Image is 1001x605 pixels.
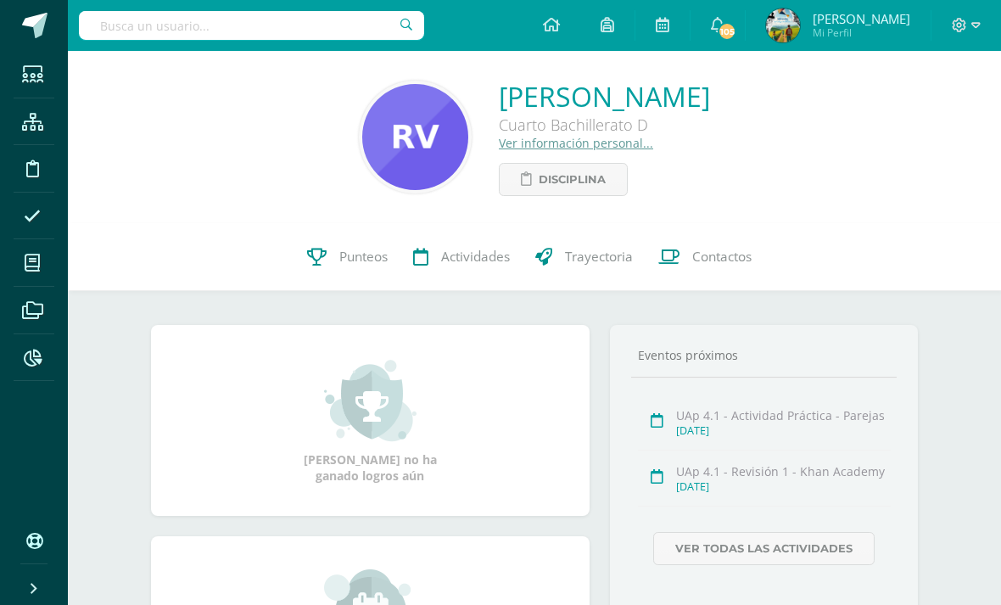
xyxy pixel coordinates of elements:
[653,532,875,565] a: Ver todas las actividades
[813,10,910,27] span: [PERSON_NAME]
[813,25,910,40] span: Mi Perfil
[676,479,890,494] div: [DATE]
[79,11,424,40] input: Busca un usuario...
[441,248,510,266] span: Actividades
[499,115,710,135] div: Cuarto Bachillerato D
[362,84,468,190] img: b2fa5b8162151dae467d28153fc7a196.png
[646,223,764,291] a: Contactos
[539,164,606,195] span: Disciplina
[523,223,646,291] a: Trayectoria
[285,358,455,484] div: [PERSON_NAME] no ha ganado logros aún
[499,163,628,196] a: Disciplina
[324,358,417,443] img: achievement_small.png
[339,248,388,266] span: Punteos
[499,135,653,151] a: Ver información personal...
[676,423,890,438] div: [DATE]
[631,347,897,363] div: Eventos próximos
[676,407,890,423] div: UAp 4.1 - Actividad Práctica - Parejas
[676,463,890,479] div: UAp 4.1 - Revisión 1 - Khan Academy
[766,8,800,42] img: 68dc05d322f312bf24d9602efa4c3a00.png
[565,248,633,266] span: Trayectoria
[718,22,736,41] span: 105
[692,248,752,266] span: Contactos
[499,78,710,115] a: [PERSON_NAME]
[294,223,400,291] a: Punteos
[400,223,523,291] a: Actividades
